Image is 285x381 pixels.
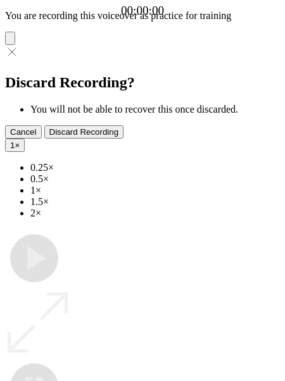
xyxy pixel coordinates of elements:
a: 00:00:00 [121,4,164,18]
button: Cancel [5,125,42,139]
li: 2× [30,208,280,219]
li: You will not be able to recover this once discarded. [30,104,280,115]
p: You are recording this voiceover as practice for training [5,10,280,22]
span: 1 [10,141,15,150]
h2: Discard Recording? [5,74,280,91]
li: 1.5× [30,196,280,208]
button: Discard Recording [44,125,124,139]
li: 0.25× [30,162,280,173]
button: 1× [5,139,25,152]
li: 1× [30,185,280,196]
li: 0.5× [30,173,280,185]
